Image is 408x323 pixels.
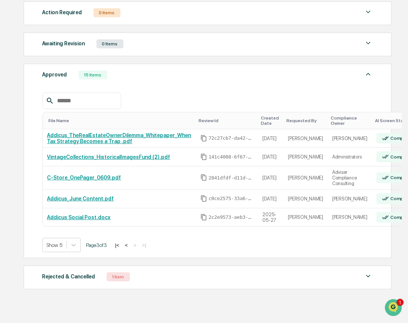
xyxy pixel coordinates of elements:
div: Start new chat [34,57,123,64]
div: Past conversations [8,83,50,89]
button: < [123,242,130,248]
div: Toggle SortBy [287,118,325,123]
button: > [131,242,139,248]
div: Awaiting Revision [42,39,85,48]
a: C-Store_OnePager_0609.pdf [47,175,121,181]
div: Rejected & Cancelled [42,272,95,281]
span: Data Lookup [15,167,47,175]
td: [DATE] [258,148,284,166]
td: Adviser Compliance Consulting [328,166,372,190]
span: 2841dfdf-d11d-4db5-a257-9cfa9648438a [209,175,254,181]
div: 1 Item [107,272,130,281]
a: VintageCollections_HistoricalImagesFund (2).pdf [47,154,170,160]
input: Clear [20,34,124,42]
div: Toggle SortBy [261,115,281,126]
div: Action Required [42,7,82,17]
td: [PERSON_NAME] [284,208,328,227]
span: 141c4088-6f67-44a2-82bf-5531ea112e80 [209,154,254,160]
img: Jack Rasmussen [8,94,20,106]
span: Copy Id [200,154,207,160]
span: c0ce2575-33a6-48e2-994e-26da2ab17e2e [209,196,254,202]
div: 0 Items [96,39,123,48]
p: How can we help? [8,15,137,27]
a: 🗄️Attestations [51,150,96,163]
td: [PERSON_NAME] [284,190,328,208]
div: We're available if you need us! [34,64,103,70]
div: Toggle SortBy [49,118,193,123]
span: Copy Id [200,195,207,202]
iframe: Open customer support [384,298,404,319]
a: Addicus Social Post.docx [47,214,111,220]
span: Copy Id [200,135,207,142]
img: caret [364,39,373,48]
span: Page 3 of 3 [86,242,107,248]
div: 🔎 [8,168,14,174]
td: [PERSON_NAME] [284,148,328,166]
td: [DATE] [258,166,284,190]
td: Administrators [328,148,372,166]
div: 🖐️ [8,154,14,160]
div: 🗄️ [54,154,60,160]
img: 1746055101610-c473b297-6a78-478c-a979-82029cc54cd1 [15,102,21,108]
span: 72c27cb7-da42-4811-ba64-55fe2fdbcada [209,135,254,141]
a: 🔎Data Lookup [5,164,50,178]
div: Toggle SortBy [199,118,255,123]
a: Addicus_TheRealEstateOwnerDilemma_Whitepaper_When Tax Strategy Becomes a Trap .pdf [47,132,191,144]
span: [PERSON_NAME] [23,102,61,108]
img: caret [364,7,373,16]
a: Powered byPylon [53,185,91,191]
img: caret [364,70,373,79]
span: [DATE] [66,102,82,108]
span: Attestations [62,153,93,160]
img: 1746055101610-c473b297-6a78-478c-a979-82029cc54cd1 [8,57,21,70]
td: [PERSON_NAME] [284,166,328,190]
td: [PERSON_NAME] [328,190,372,208]
span: • [62,122,65,128]
button: >| [140,242,148,248]
td: [PERSON_NAME] [328,129,372,148]
button: See all [116,81,137,90]
td: [DATE] [258,190,284,208]
span: Pylon [75,185,91,191]
td: [PERSON_NAME] [284,129,328,148]
td: [DATE] [258,129,284,148]
td: 2025-05-27 [258,208,284,227]
span: Copy Id [200,214,207,221]
button: |< [113,242,122,248]
span: • [62,102,65,108]
span: 2c2e9573-aeb3-4e87-b41b-2ac7027b429b [209,214,254,220]
span: [PERSON_NAME] [23,122,61,128]
span: Preclearance [15,153,48,160]
a: 🖐️Preclearance [5,150,51,163]
button: Start new chat [128,59,137,68]
img: Jack Rasmussen [8,115,20,127]
div: 15 Items [78,70,107,79]
a: Addicus_June Content.pdf [47,196,114,202]
img: 1746055101610-c473b297-6a78-478c-a979-82029cc54cd1 [15,122,21,128]
div: Toggle SortBy [331,115,369,126]
span: [DATE] [66,122,82,128]
img: 4531339965365_218c74b014194aa58b9b_72.jpg [16,57,29,70]
div: 0 Items [93,8,120,17]
span: Copy Id [200,174,207,181]
img: caret [364,272,373,281]
td: [PERSON_NAME] [328,208,372,227]
div: Approved [42,70,67,79]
